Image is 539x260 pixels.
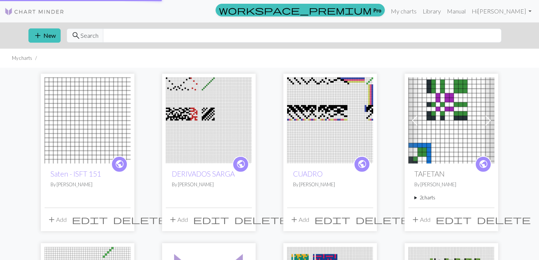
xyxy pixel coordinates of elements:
a: CUADRO [287,116,373,123]
h2: TAFETAN [414,169,488,178]
span: add [47,214,56,225]
button: Add [166,212,191,227]
i: Edit [72,215,108,224]
button: Edit [191,212,232,227]
span: add [168,214,177,225]
p: By [PERSON_NAME] [414,181,488,188]
a: public [232,156,249,172]
i: Edit [314,215,350,224]
img: TAFETAN [408,77,494,163]
a: DERIVADOS SARGA [172,169,235,178]
span: Search [80,31,98,40]
i: public [357,157,367,172]
span: add [290,214,299,225]
span: edit [314,214,350,225]
span: edit [72,214,108,225]
img: Logo [4,7,64,16]
img: CUADRO [287,77,373,163]
button: Delete [110,212,170,227]
a: public [354,156,370,172]
span: search [71,30,80,41]
p: By [PERSON_NAME] [293,181,367,188]
span: public [236,158,246,170]
button: Delete [353,212,412,227]
button: Edit [69,212,110,227]
img: Saten - ISFT 151 [45,77,131,163]
i: Edit [193,215,229,224]
button: Edit [433,212,474,227]
a: Pro [216,4,385,16]
a: My charts [388,4,420,19]
p: By [PERSON_NAME] [51,181,125,188]
a: TAFETAN [408,116,494,123]
a: Library [420,4,444,19]
a: CUADRO [293,169,323,178]
i: public [115,157,124,172]
span: public [115,158,124,170]
button: New [28,28,61,43]
summary: 2charts [414,194,488,201]
button: Delete [232,212,291,227]
span: public [357,158,367,170]
p: By [PERSON_NAME] [172,181,246,188]
i: public [479,157,488,172]
a: Saten - ISFT 151 [45,116,131,123]
a: public [475,156,491,172]
span: edit [436,214,472,225]
a: Saten - ISFT 151 [51,169,101,178]
button: Add [45,212,69,227]
span: delete [477,214,531,225]
button: Add [408,212,433,227]
button: Add [287,212,312,227]
a: Hi[PERSON_NAME] [469,4,535,19]
button: Delete [474,212,533,227]
li: My charts [12,55,32,62]
a: public [111,156,128,172]
a: DERIVADOS SARGA [166,116,252,123]
i: Edit [436,215,472,224]
span: delete [234,214,288,225]
span: add [411,214,420,225]
a: Manual [444,4,469,19]
span: add [33,30,42,41]
span: edit [193,214,229,225]
span: delete [113,214,167,225]
img: DERIVADOS SARGA [166,77,252,163]
i: public [236,157,246,172]
span: workspace_premium [219,5,372,15]
span: delete [356,214,409,225]
span: public [479,158,488,170]
button: Edit [312,212,353,227]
